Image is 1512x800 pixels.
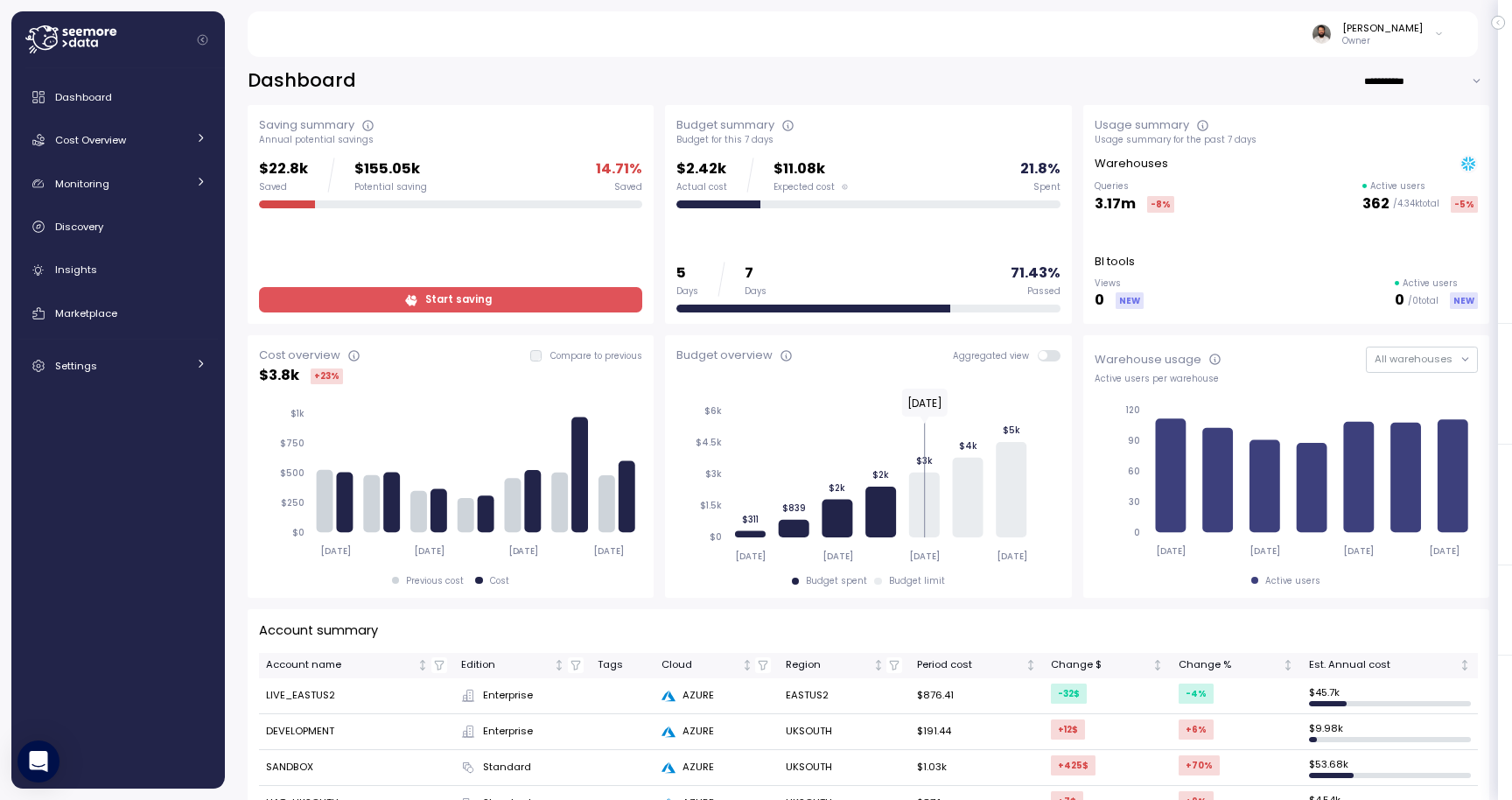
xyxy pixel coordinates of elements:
p: 0 [1095,289,1104,312]
tspan: [DATE] [1344,545,1375,557]
td: DEVELOPMENT [259,714,454,750]
tspan: [DATE] [594,545,625,557]
p: 7 [745,262,766,285]
div: Not sorted [416,659,429,671]
div: -32 $ [1051,684,1087,704]
td: SANDBOX [259,750,454,786]
div: Cost overview [259,347,340,364]
div: Active users per warehouse [1095,373,1478,385]
th: Change %Not sorted [1172,653,1302,678]
p: $ 3.8k [259,364,299,388]
tspan: [DATE] [1430,545,1460,557]
span: Settings [55,359,97,373]
div: +23 % [311,368,343,384]
div: Account name [266,657,415,673]
a: Settings [18,348,218,383]
div: Actual cost [676,181,727,193]
tspan: 120 [1125,404,1140,416]
div: +6 % [1179,719,1214,740]
tspan: $311 [742,513,759,524]
span: Discovery [55,220,103,234]
p: Active users [1370,180,1425,193]
div: -5 % [1451,196,1478,213]
div: NEW [1116,292,1144,309]
a: Insights [18,253,218,288]
div: Budget summary [676,116,774,134]
div: Annual potential savings [259,134,642,146]
span: Dashboard [55,90,112,104]
td: EASTUS2 [778,678,909,714]
td: $191.44 [909,714,1044,750]
tspan: [DATE] [508,545,539,557]
p: 3.17m [1095,193,1136,216]
div: Change $ [1051,657,1150,673]
tspan: 90 [1128,435,1140,446]
div: Edition [461,657,550,673]
tspan: [DATE] [320,545,351,557]
div: -8 % [1147,196,1174,213]
p: Active users [1403,277,1458,290]
th: Period costNot sorted [909,653,1044,678]
tspan: $750 [280,438,304,449]
div: Usage summary [1095,116,1189,134]
a: Marketplace [18,296,218,331]
div: Warehouse usage [1095,351,1201,368]
div: Cost [490,575,509,587]
span: Expected cost [773,181,835,193]
td: UKSOUTH [778,750,909,786]
div: Not sorted [872,659,885,671]
div: Cloud [661,657,738,673]
div: Saved [259,181,308,193]
div: Budget for this 7 days [676,134,1060,146]
div: Days [745,285,766,298]
p: / 4.34k total [1393,198,1439,210]
p: Compare to previous [550,350,642,362]
span: Cost Overview [55,133,126,147]
tspan: $4k [959,440,977,452]
div: Budget limit [889,575,945,587]
div: +425 $ [1051,755,1095,775]
tspan: $0 [292,527,304,538]
tspan: $2k [872,469,889,481]
p: $2.42k [676,158,727,181]
div: Days [676,285,698,298]
tspan: 0 [1134,527,1140,538]
a: Cost Overview [18,123,218,158]
p: Views [1095,277,1144,290]
td: $876.41 [909,678,1044,714]
th: RegionNot sorted [778,653,909,678]
p: BI tools [1095,253,1135,270]
tspan: $3k [916,455,933,467]
h2: Dashboard [248,68,356,94]
tspan: [DATE] [1155,545,1186,557]
span: All warehouses [1375,352,1452,366]
img: ACg8ocLskjvUhBDgxtSFCRx4ztb74ewwa1VrVEuDBD_Ho1mrTsQB-QE=s96-c [1312,25,1331,43]
td: LIVE_EASTUS2 [259,678,454,714]
text: [DATE] [907,396,942,411]
div: +70 % [1179,755,1220,775]
div: Potential saving [354,181,427,193]
th: Change $Not sorted [1044,653,1172,678]
div: Change % [1179,657,1280,673]
span: Enterprise [483,688,533,704]
div: NEW [1450,292,1478,309]
p: 5 [676,262,698,285]
p: / 0 total [1408,295,1438,307]
div: Est. Annual cost [1309,657,1457,673]
p: Account summary [259,621,378,641]
div: [PERSON_NAME] [1342,21,1423,35]
div: Budget overview [676,347,773,364]
p: Owner [1342,35,1423,47]
div: Not sorted [1459,659,1471,671]
tspan: $2k [829,481,846,493]
tspan: $5k [1003,425,1020,436]
span: Standard [483,760,531,775]
p: $155.05k [354,158,427,181]
tspan: [DATE] [1249,545,1280,557]
td: $ 53.68k [1301,750,1478,786]
a: Discovery [18,209,218,244]
div: Open Intercom Messenger [17,740,59,782]
button: All warehouses [1366,347,1478,372]
th: EditionNot sorted [454,653,591,678]
tspan: $250 [281,497,304,509]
